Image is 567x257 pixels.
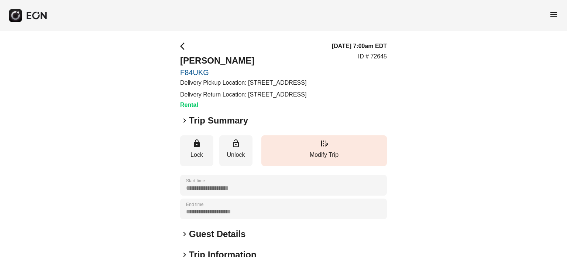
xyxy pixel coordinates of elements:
[180,68,306,77] a: F84UKG
[180,101,306,109] h3: Rental
[189,228,245,240] h2: Guest Details
[358,52,387,61] p: ID # 72645
[184,151,210,159] p: Lock
[180,90,306,99] p: Delivery Return Location: [STREET_ADDRESS]
[332,42,387,51] h3: [DATE] 7:00am EDT
[231,139,240,148] span: lock_open
[320,139,329,148] span: edit_road
[180,55,306,67] h2: [PERSON_NAME]
[189,115,248,126] h2: Trip Summary
[180,135,213,166] button: Lock
[180,116,189,125] span: keyboard_arrow_right
[192,139,201,148] span: lock
[180,42,189,51] span: arrow_back_ios
[265,151,383,159] p: Modify Trip
[180,78,306,87] p: Delivery Pickup Location: [STREET_ADDRESS]
[219,135,252,166] button: Unlock
[261,135,387,166] button: Modify Trip
[180,230,189,239] span: keyboard_arrow_right
[223,151,249,159] p: Unlock
[549,10,558,19] span: menu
